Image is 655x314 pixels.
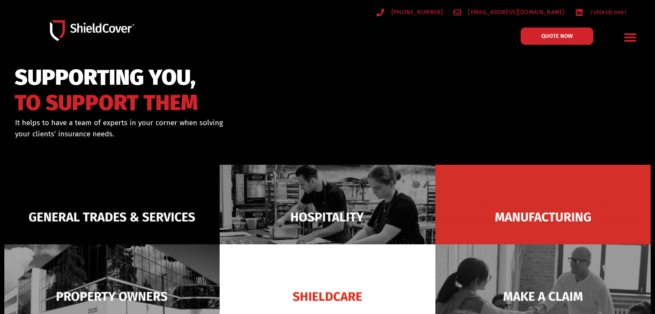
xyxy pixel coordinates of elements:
[376,7,443,18] a: [PHONE_NUMBER]
[50,20,134,41] img: Shield-Cover-Underwriting-Australia-logo-full
[15,117,369,139] div: It helps to have a team of experts in your corner when solving
[15,129,369,140] p: your clients’ insurance needs.
[588,7,627,18] span: /shieldcover
[620,27,640,47] div: Menu Toggle
[453,7,565,18] a: [EMAIL_ADDRESS][DOMAIN_NAME]
[466,7,565,18] span: [EMAIL_ADDRESS][DOMAIN_NAME]
[575,7,627,18] a: /shieldcover
[541,33,573,39] span: QUOTE NOW
[15,69,198,86] span: SUPPORTING YOU,
[521,28,593,45] a: QUOTE NOW
[389,7,443,18] span: [PHONE_NUMBER]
